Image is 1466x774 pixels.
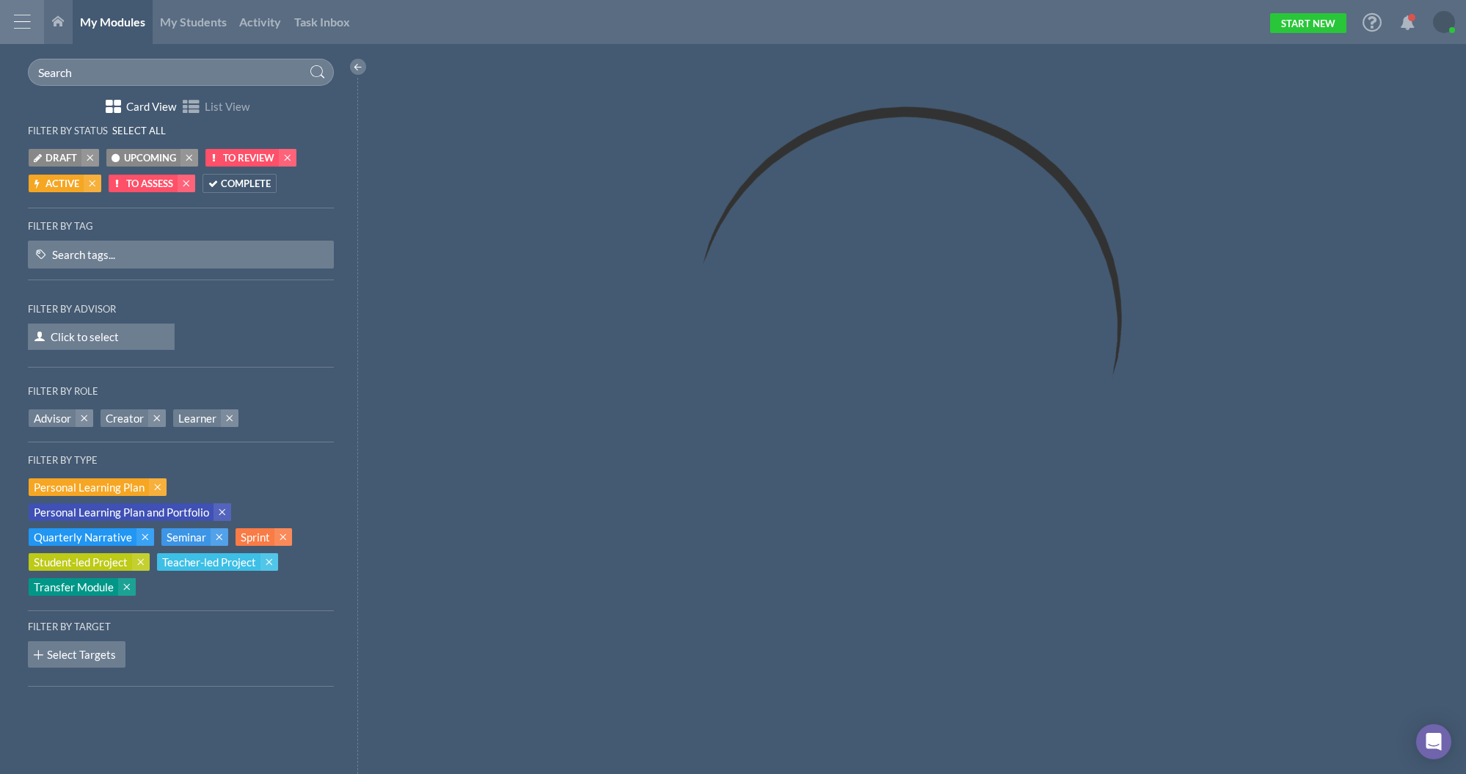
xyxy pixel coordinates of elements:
[124,150,176,166] span: Upcoming
[34,480,145,495] span: Personal Learning Plan
[28,125,108,136] h6: Filter by status
[160,15,227,29] span: My Students
[52,247,115,263] div: Search tags...
[223,150,274,166] span: To Review
[106,411,144,426] span: Creator
[28,641,126,668] button: Select Targets
[34,555,128,570] span: Student-led Project
[34,580,114,595] span: Transfer Module
[167,530,206,545] span: Seminar
[294,15,350,29] span: Task Inbox
[178,411,216,426] span: Learner
[45,150,77,166] span: Draft
[126,176,173,191] span: To Assess
[28,221,334,232] h6: Filter by tag
[641,59,1173,590] img: Loading...
[241,530,270,545] span: Sprint
[1270,13,1346,33] a: Start New
[34,505,209,520] span: Personal Learning Plan and Portfolio
[28,455,98,466] h6: Filter by type
[34,411,71,426] span: Advisor
[162,555,256,570] span: Teacher-led Project
[80,15,145,29] span: My Modules
[239,15,281,29] span: Activity
[1416,724,1451,759] div: Open Intercom Messenger
[28,304,116,315] h6: Filter by Advisor
[205,99,249,114] span: List View
[126,99,176,114] span: Card View
[221,176,271,191] span: Complete
[112,125,166,136] h6: Select All
[28,386,98,397] h6: Filter by role
[28,59,334,86] input: Search
[28,621,111,632] h6: Filter by target
[28,324,175,350] span: Click to select
[45,176,79,191] span: Active
[34,530,132,545] span: Quarterly Narrative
